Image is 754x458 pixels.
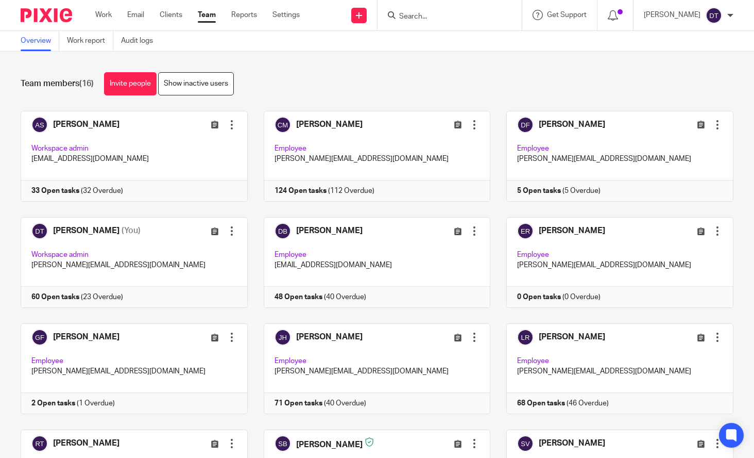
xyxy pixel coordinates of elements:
[95,10,112,20] a: Work
[644,10,700,20] p: [PERSON_NAME]
[231,10,257,20] a: Reports
[398,12,491,22] input: Search
[67,31,113,51] a: Work report
[79,79,94,88] span: (16)
[104,72,157,95] a: Invite people
[121,31,161,51] a: Audit logs
[127,10,144,20] a: Email
[198,10,216,20] a: Team
[272,10,300,20] a: Settings
[160,10,182,20] a: Clients
[547,11,587,19] span: Get Support
[706,7,722,24] img: svg%3E
[21,31,59,51] a: Overview
[21,78,94,89] h1: Team members
[21,8,72,22] img: Pixie
[158,72,234,95] a: Show inactive users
